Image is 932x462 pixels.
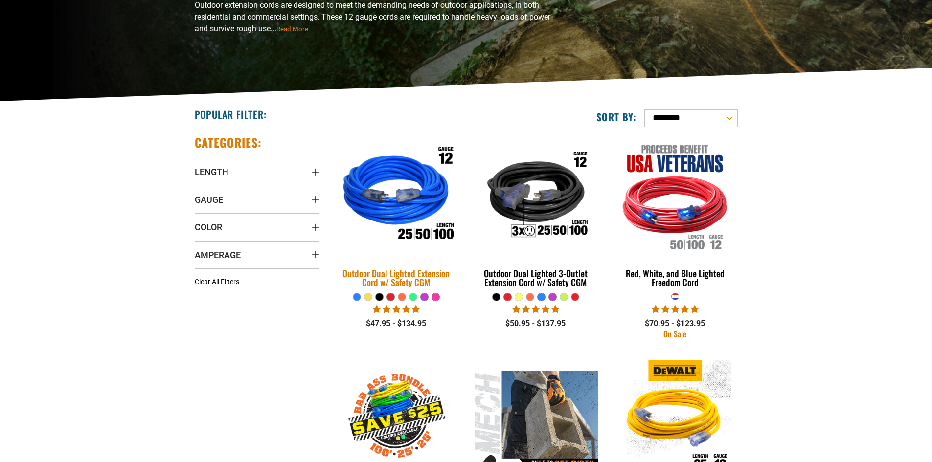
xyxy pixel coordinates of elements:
div: Red, White, and Blue Lighted Freedom Cord [613,269,737,286]
h2: Categories: [195,135,262,150]
span: Outdoor extension cords are designed to meet the demanding needs of outdoor applications, in both... [195,0,550,33]
div: On Sale [613,330,737,338]
div: $47.95 - $134.95 [334,318,459,330]
a: Outdoor Dual Lighted 3-Outlet Extension Cord w/ Safety CGM Outdoor Dual Lighted 3-Outlet Extensio... [473,135,598,292]
span: Read More [276,25,308,33]
div: $70.95 - $123.95 [613,318,737,330]
label: Sort by: [596,110,636,123]
img: Outdoor Dual Lighted Extension Cord w/ Safety CGM [328,133,465,259]
span: Color [195,221,222,233]
summary: Length [195,158,319,185]
a: Clear All Filters [195,277,243,287]
div: Outdoor Dual Lighted 3-Outlet Extension Cord w/ Safety CGM [473,269,598,286]
span: 5.00 stars [652,305,699,314]
summary: Gauge [195,186,319,213]
a: Outdoor Dual Lighted Extension Cord w/ Safety CGM Outdoor Dual Lighted Extension Cord w/ Safety CGM [334,135,459,292]
span: 4.81 stars [373,305,420,314]
span: Clear All Filters [195,278,239,286]
summary: Color [195,213,319,241]
h2: Popular Filter: [195,108,267,121]
img: Outdoor Dual Lighted 3-Outlet Extension Cord w/ Safety CGM [474,140,597,252]
span: Length [195,166,228,177]
div: Outdoor Dual Lighted Extension Cord w/ Safety CGM [334,269,459,286]
span: 4.80 stars [512,305,559,314]
summary: Amperage [195,241,319,268]
a: Red, White, and Blue Lighted Freedom Cord Red, White, and Blue Lighted Freedom Cord [613,135,737,292]
div: $50.95 - $137.95 [473,318,598,330]
span: Amperage [195,249,241,261]
img: Red, White, and Blue Lighted Freedom Cord [614,140,737,252]
span: Gauge [195,194,223,205]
